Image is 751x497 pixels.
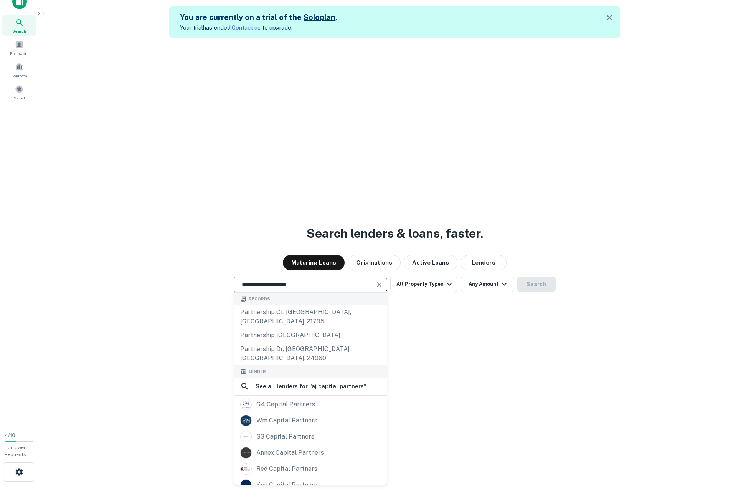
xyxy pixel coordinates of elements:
h5: You are currently on a trial of the . [180,12,337,23]
a: Contacts [2,60,36,80]
div: partnership dr, [GEOGRAPHIC_DATA], [GEOGRAPHIC_DATA], 24060 [234,342,387,365]
a: red capital partners [234,461,387,477]
a: Search [2,15,36,36]
p: Your trial has ended. to upgrade. [180,23,337,32]
div: s3 capital partners [256,431,314,442]
span: Contacts [12,73,27,79]
div: annex capital partners [256,447,324,459]
button: All Property Types [390,277,457,292]
button: Originations [348,255,401,270]
button: Maturing Loans [283,255,345,270]
span: Records [249,296,270,302]
img: picture [241,447,251,458]
img: picture [241,415,251,426]
button: Lenders [461,255,507,270]
span: Lender [249,368,266,375]
a: Borrowers [2,37,36,58]
iframe: Chat Widget [713,436,751,472]
button: Active Loans [404,255,457,270]
a: g4 capital partners [234,396,387,413]
span: Borrowers [10,50,28,56]
div: g4 capital partners [256,399,315,410]
span: Borrower Requests [5,445,26,457]
h3: Search lenders & loans, faster. [307,224,483,243]
span: Search [12,28,26,34]
img: picture [241,399,251,410]
a: kps capital partners [234,477,387,493]
a: annex capital partners [234,445,387,461]
a: wm capital partners [234,413,387,429]
div: red capital partners [256,463,317,475]
h6: See all lenders for " aj capital partners " [256,382,366,391]
a: Contact us [232,24,261,31]
button: Clear [374,279,385,290]
span: Saved [14,95,25,101]
div: partnership [GEOGRAPHIC_DATA] [234,328,387,342]
div: wm capital partners [256,415,317,426]
img: picture [241,464,251,474]
a: s3 capital partners [234,429,387,445]
a: Saved [2,82,36,103]
div: kps capital partners [256,479,317,491]
div: partnership ct, [GEOGRAPHIC_DATA], [GEOGRAPHIC_DATA], 21795 [234,305,387,328]
span: 4 / 10 [5,432,15,438]
img: picture [241,431,251,442]
a: Soloplan [304,13,335,22]
button: Any Amount [461,277,514,292]
img: picture [241,480,251,490]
